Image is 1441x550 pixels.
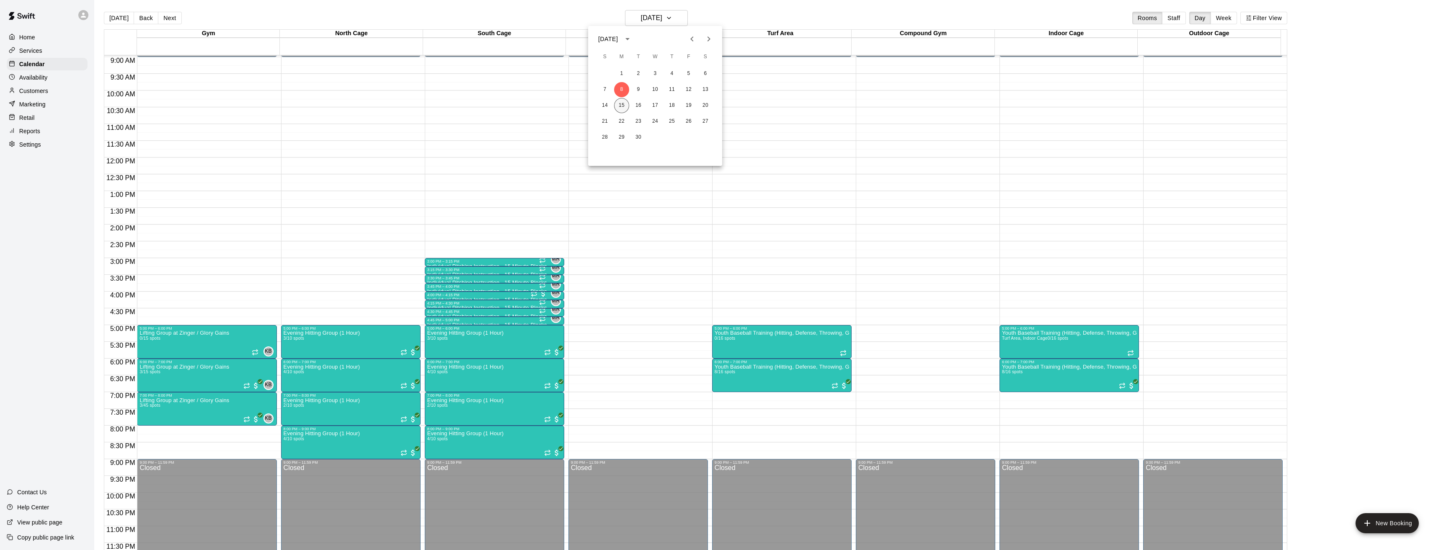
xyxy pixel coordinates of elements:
button: 16 [631,98,646,113]
button: 20 [698,98,713,113]
span: Wednesday [648,49,663,65]
span: Sunday [597,49,612,65]
button: 29 [614,130,629,145]
button: 3 [648,66,663,81]
div: [DATE] [598,35,618,44]
button: 8 [614,82,629,97]
button: 30 [631,130,646,145]
button: 14 [597,98,612,113]
button: Next month [700,31,717,47]
button: 2 [631,66,646,81]
button: 13 [698,82,713,97]
button: 23 [631,114,646,129]
button: 22 [614,114,629,129]
button: 12 [681,82,696,97]
button: Previous month [684,31,700,47]
button: 11 [664,82,679,97]
button: 26 [681,114,696,129]
button: 24 [648,114,663,129]
button: 17 [648,98,663,113]
button: 28 [597,130,612,145]
span: Tuesday [631,49,646,65]
button: 7 [597,82,612,97]
span: Monday [614,49,629,65]
button: 10 [648,82,663,97]
button: 15 [614,98,629,113]
button: 1 [614,66,629,81]
button: 5 [681,66,696,81]
span: Saturday [698,49,713,65]
button: 25 [664,114,679,129]
button: 21 [597,114,612,129]
button: calendar view is open, switch to year view [620,32,635,46]
span: Friday [681,49,696,65]
button: 19 [681,98,696,113]
button: 18 [664,98,679,113]
button: 6 [698,66,713,81]
button: 4 [664,66,679,81]
span: Thursday [664,49,679,65]
button: 27 [698,114,713,129]
button: 9 [631,82,646,97]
